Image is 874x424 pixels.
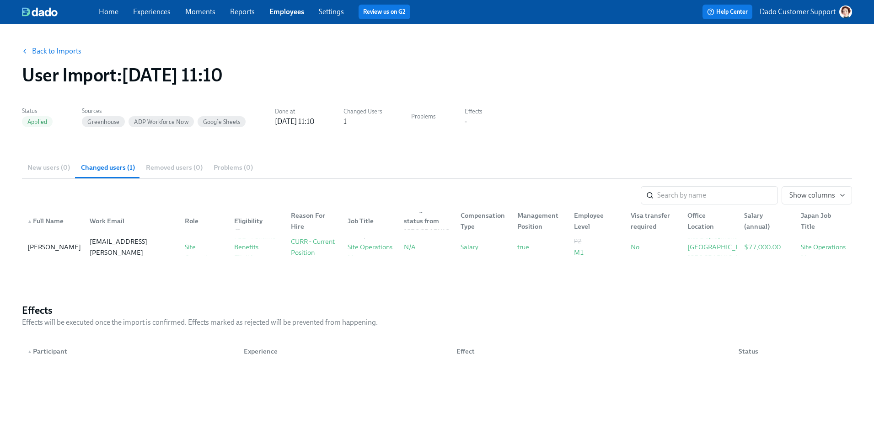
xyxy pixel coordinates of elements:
[359,5,410,19] button: Review us on G2
[760,5,852,18] button: Dado Customer Support
[27,349,32,354] span: ▲
[731,342,800,360] div: Status
[27,219,32,224] span: ▲
[22,118,53,125] span: Applied
[465,117,467,127] div: -
[236,342,449,360] div: Experience
[22,106,53,116] label: Status
[797,210,850,232] div: Japan Job Title
[81,162,135,173] span: Changed users (1)
[343,107,382,117] label: Changed Users
[702,5,752,19] button: Help Center
[32,47,81,56] a: Back to Imports
[457,210,510,232] div: Compensation Type
[397,212,453,230] div: Background check status from [GEOGRAPHIC_DATA]
[240,346,449,357] div: Experience
[230,7,255,16] a: Reports
[99,7,118,16] a: Home
[627,210,680,232] div: Visa transfer required
[234,231,280,263] div: FBE - Fulltime Benefits Eligible
[465,107,482,117] label: Effects
[24,342,236,360] div: ▲Participant
[22,7,58,16] img: dado
[340,212,397,230] div: Job Title
[623,212,680,230] div: Visa transfer required
[517,242,563,252] div: true
[24,346,236,357] div: Participant
[789,191,844,200] span: Show columns
[801,242,847,263] div: Site Operations Manager
[24,215,82,226] div: Full Name
[287,210,340,232] div: Reason For Hire
[574,247,620,258] div: M1
[760,7,836,17] p: Dado Customer Support
[510,212,567,230] div: Management Position
[269,7,304,16] a: Employees
[275,107,314,117] label: Done at
[82,106,246,116] label: Sources
[227,212,284,230] div: Benefits Eligibility Class
[657,186,778,204] input: Search by name
[27,242,81,252] div: [PERSON_NAME]
[86,215,177,226] div: Work Email
[404,242,450,252] div: N/A
[22,64,222,86] h1: User Import : [DATE] 11:10
[90,225,174,269] div: [PERSON_NAME][EMAIL_ADDRESS][PERSON_NAME][DOMAIN_NAME]
[16,42,88,60] button: Back to Imports
[82,118,125,125] span: Greenhouse
[291,236,337,258] div: CURR - Current Position
[22,304,378,317] h4: Effects
[24,212,82,230] div: ▲Full Name
[794,212,850,230] div: Japan Job Title
[782,186,852,204] button: Show columns
[453,212,510,230] div: Compensation Type
[744,242,790,252] div: $77,000.00
[570,210,623,232] div: Employee Level
[363,7,406,16] a: Review us on G2
[284,212,340,230] div: Reason For Hire
[133,7,171,16] a: Experiences
[198,118,246,125] span: Google Sheets
[22,317,378,327] p: Effects will be executed once the import is confirmed. Effects marked as rejected will be prevent...
[684,210,737,232] div: Office Location
[185,7,215,16] a: Moments
[461,242,506,252] div: Salary
[185,242,223,274] div: Site Operations Manager
[567,212,623,230] div: Employee Level
[707,7,748,16] span: Help Center
[177,212,227,230] div: Role
[129,118,193,125] span: ADP Workforce Now
[453,346,731,357] div: Effect
[737,212,794,230] div: Salary (annual)
[275,117,314,127] div: [DATE] 11:10
[82,212,177,230] div: Work Email
[574,236,620,247] div: P2
[344,215,397,226] div: Job Title
[740,210,794,232] div: Salary (annual)
[231,204,284,237] div: Benefits Eligibility Class
[839,5,852,18] img: AATXAJw-nxTkv1ws5kLOi-TQIsf862R-bs_0p3UQSuGH=s96-c
[449,342,731,360] div: Effect
[687,231,756,274] div: Site Deployments-[GEOGRAPHIC_DATA], [GEOGRAPHIC_DATA] Lyft
[680,212,737,230] div: Office Location
[348,242,393,263] div: Site Operations Manager
[319,7,344,16] a: Settings
[631,242,676,252] div: No
[514,210,567,232] div: Management Position
[735,346,800,357] div: Status
[343,117,347,127] div: 1
[400,204,476,237] div: Background check status from [GEOGRAPHIC_DATA]
[411,112,435,122] label: Problems
[22,7,99,16] a: dado
[181,215,227,226] div: Role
